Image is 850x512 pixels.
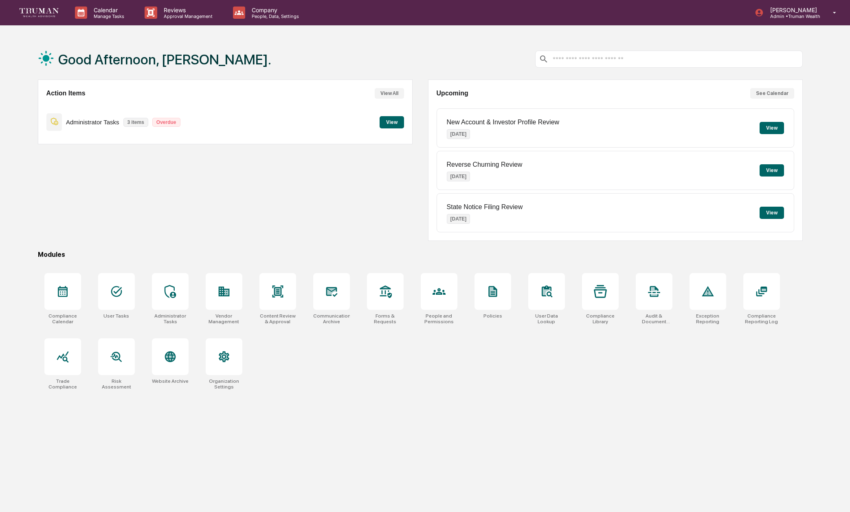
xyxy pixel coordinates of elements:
[483,313,502,319] div: Policies
[58,51,271,68] h1: Good Afternoon, [PERSON_NAME].
[743,313,780,324] div: Compliance Reporting Log
[421,313,457,324] div: People and Permissions
[46,90,86,97] h2: Action Items
[636,313,672,324] div: Audit & Document Logs
[764,13,821,19] p: Admin • Truman Wealth
[582,313,619,324] div: Compliance Library
[447,129,470,139] p: [DATE]
[750,88,794,99] button: See Calendar
[245,13,303,19] p: People, Data, Settings
[206,313,242,324] div: Vendor Management
[152,378,189,384] div: Website Archive
[447,161,523,168] p: Reverse Churning Review
[690,313,726,324] div: Exception Reporting
[87,13,128,19] p: Manage Tasks
[380,116,404,128] button: View
[44,378,81,390] div: Trade Compliance
[87,7,128,13] p: Calendar
[152,313,189,324] div: Administrator Tasks
[157,7,217,13] p: Reviews
[764,7,821,13] p: [PERSON_NAME]
[447,203,523,211] p: State Notice Filing Review
[123,118,148,127] p: 3 items
[259,313,296,324] div: Content Review & Approval
[447,119,560,126] p: New Account & Investor Profile Review
[98,378,135,390] div: Risk Assessment
[375,88,404,99] button: View All
[760,164,784,177] button: View
[313,313,350,324] div: Communications Archive
[245,7,303,13] p: Company
[447,172,470,181] p: [DATE]
[38,251,803,258] div: Modules
[206,378,242,390] div: Organization Settings
[760,122,784,134] button: View
[380,118,404,126] a: View
[760,207,784,219] button: View
[20,8,59,17] img: logo
[152,118,180,127] p: Overdue
[528,313,565,324] div: User Data Lookup
[824,485,846,507] iframe: Open customer support
[447,214,470,224] p: [DATE]
[367,313,404,324] div: Forms & Requests
[44,313,81,324] div: Compliance Calendar
[103,313,129,319] div: User Tasks
[157,13,217,19] p: Approval Management
[66,119,119,126] p: Administrator Tasks
[437,90,468,97] h2: Upcoming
